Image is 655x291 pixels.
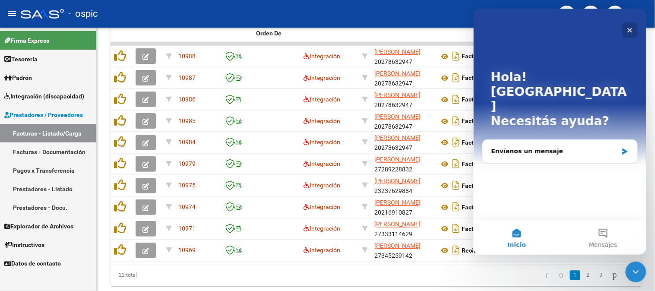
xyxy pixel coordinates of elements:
[178,96,196,103] span: 10986
[304,96,340,103] span: Integración
[374,198,432,216] div: 20216910827
[374,112,432,130] div: 20278632947
[582,268,595,283] li: page 2
[4,36,49,45] span: Firma Express
[178,74,196,81] span: 10987
[4,73,32,82] span: Padrón
[462,183,506,190] strong: Factura C: 1 - 53
[68,4,98,23] span: - ospic
[304,182,340,189] span: Integración
[304,225,340,232] span: Integración
[583,271,593,280] a: 2
[595,268,608,283] li: page 3
[304,139,340,146] span: Integración
[374,113,421,120] span: [PERSON_NAME]
[374,199,421,206] span: [PERSON_NAME]
[304,204,340,211] span: Integración
[374,69,432,87] div: 20278632947
[450,114,462,128] i: Descargar documento
[450,179,462,193] i: Descargar documento
[623,271,636,280] a: go to last page
[7,8,17,19] mat-icon: menu
[462,75,510,82] strong: Factura A: 5 - 117
[178,225,196,232] span: 10971
[304,161,340,168] span: Integración
[178,161,196,168] span: 10979
[450,92,462,106] i: Descargar documento
[462,161,510,168] strong: Factura C: 2 - 575
[462,204,510,211] strong: Factura C: 2 - 179
[374,178,421,185] span: [PERSON_NAME]
[178,117,196,124] span: 10985
[178,247,196,254] span: 10969
[450,222,462,236] i: Descargar documento
[178,139,196,146] span: 10984
[609,271,621,280] a: go to next page
[256,20,288,37] span: Facturado x Orden De
[462,139,510,146] strong: Factura A: 5 - 113
[4,240,44,250] span: Instructivos
[374,155,432,173] div: 27289228832
[450,136,462,149] i: Descargar documento
[374,70,421,77] span: [PERSON_NAME]
[569,268,582,283] li: page 1
[304,74,340,81] span: Integración
[542,271,553,280] a: go to first page
[374,220,432,238] div: 27333114629
[450,200,462,214] i: Descargar documento
[178,182,196,189] span: 10975
[626,262,646,282] iframe: Intercom live chat
[450,49,462,63] i: Descargar documento
[4,92,84,101] span: Integración (discapacidad)
[304,117,340,124] span: Integración
[462,247,511,254] strong: Recibo C: 1 - 1035
[253,14,300,52] datatable-header-cell: Facturado x Orden De
[374,177,432,195] div: 23237629884
[300,14,358,52] datatable-header-cell: Area
[462,118,510,125] strong: Factura A: 5 - 114
[474,9,646,255] iframe: Intercom live chat
[570,271,580,280] a: 1
[450,244,462,257] i: Descargar documento
[555,271,567,280] a: go to previous page
[436,14,526,52] datatable-header-cell: CPBT
[462,226,506,233] strong: Factura C: 3 - 23
[4,259,61,268] span: Datos de contacto
[596,271,606,280] a: 3
[178,53,196,60] span: 10988
[374,48,421,55] span: [PERSON_NAME]
[374,90,432,108] div: 20278632947
[374,156,421,163] span: [PERSON_NAME]
[374,243,421,250] span: [PERSON_NAME]
[4,54,38,64] span: Tesorería
[450,71,462,85] i: Descargar documento
[304,53,340,60] span: Integración
[374,47,432,65] div: 20278632947
[374,221,421,228] span: [PERSON_NAME]
[4,221,73,231] span: Explorador de Archivos
[462,96,510,103] strong: Factura A: 5 - 116
[111,265,215,286] div: 22 total
[374,135,421,142] span: [PERSON_NAME]
[374,241,432,259] div: 27345259142
[304,247,340,254] span: Integración
[462,53,510,60] strong: Factura A: 5 - 118
[218,14,253,52] datatable-header-cell: CAE
[374,133,432,152] div: 20278632947
[178,204,196,211] span: 10974
[4,110,83,120] span: Prestadores / Proveedores
[371,14,436,52] datatable-header-cell: Razón Social
[374,92,421,98] span: [PERSON_NAME]
[175,14,218,52] datatable-header-cell: ID
[450,157,462,171] i: Descargar documento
